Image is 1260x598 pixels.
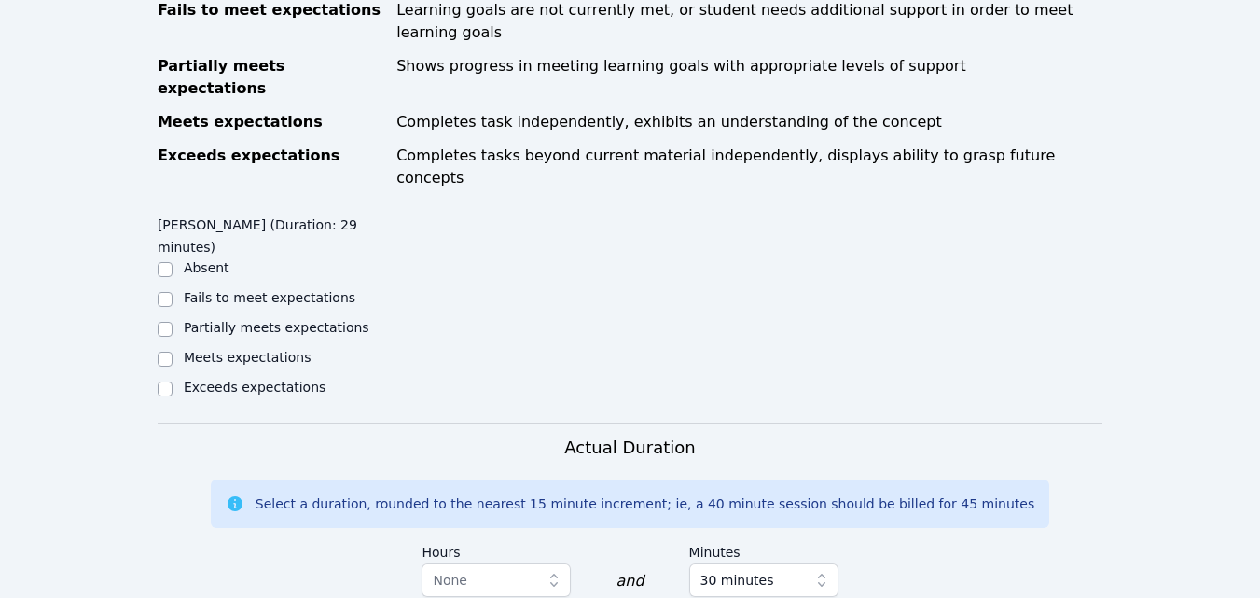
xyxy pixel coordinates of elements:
[184,350,312,365] label: Meets expectations
[158,208,394,258] legend: [PERSON_NAME] (Duration: 29 minutes)
[158,111,385,133] div: Meets expectations
[184,320,369,335] label: Partially meets expectations
[396,111,1102,133] div: Completes task independently, exhibits an understanding of the concept
[689,563,838,597] button: 30 minutes
[184,260,229,275] label: Absent
[422,535,571,563] label: Hours
[184,380,325,395] label: Exceeds expectations
[616,570,644,592] div: and
[256,494,1034,513] div: Select a duration, rounded to the nearest 15 minute increment; ie, a 40 minute session should be ...
[158,55,385,100] div: Partially meets expectations
[689,535,838,563] label: Minutes
[396,145,1102,189] div: Completes tasks beyond current material independently, displays ability to grasp future concepts
[700,569,774,591] span: 30 minutes
[396,55,1102,100] div: Shows progress in meeting learning goals with appropriate levels of support
[433,573,467,588] span: None
[184,290,355,305] label: Fails to meet expectations
[158,145,385,189] div: Exceeds expectations
[564,435,695,461] h3: Actual Duration
[422,563,571,597] button: None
